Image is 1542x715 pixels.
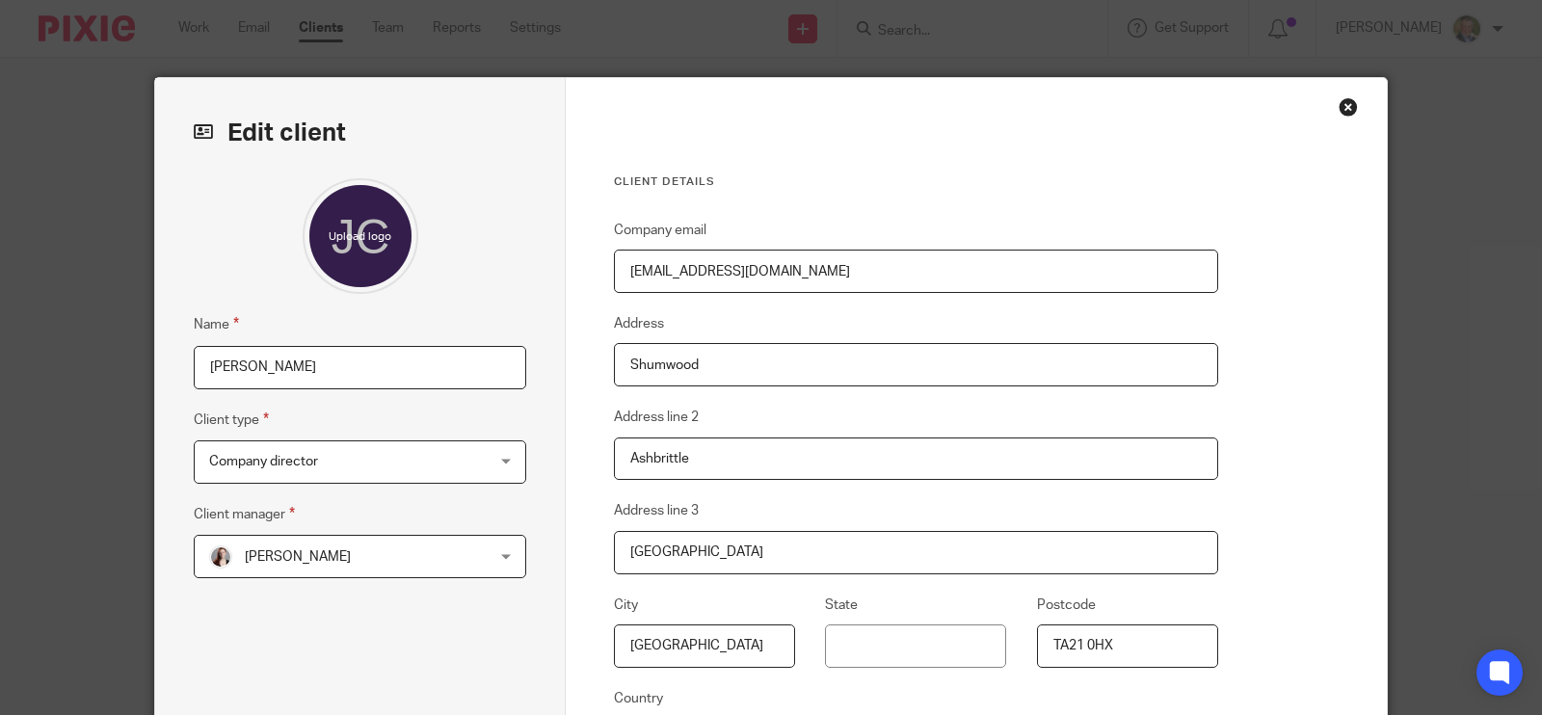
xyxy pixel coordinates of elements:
[194,503,295,525] label: Client manager
[1037,596,1096,615] label: Postcode
[614,314,664,333] label: Address
[614,689,663,708] label: Country
[1339,97,1358,117] div: Close this dialog window
[614,221,706,240] label: Company email
[825,596,858,615] label: State
[614,408,699,427] label: Address line 2
[194,117,526,149] h2: Edit client
[614,596,638,615] label: City
[614,174,1218,190] h3: Client details
[194,409,269,431] label: Client type
[209,545,232,569] img: High%20Res%20Andrew%20Price%20Accountants%20_Poppy%20Jakes%20Photography-3%20-%20Copy.jpg
[614,501,699,520] label: Address line 3
[194,313,239,335] label: Name
[245,550,351,564] span: [PERSON_NAME]
[209,455,318,468] span: Company director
